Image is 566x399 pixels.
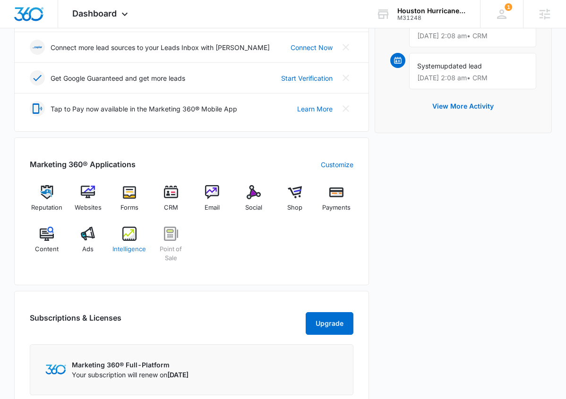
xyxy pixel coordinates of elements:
[417,75,528,81] p: [DATE] 2:08 am • CRM
[297,104,333,114] a: Learn More
[397,7,466,15] div: account name
[423,95,503,118] button: View More Activity
[30,312,121,331] h2: Subscriptions & Licenses
[45,365,66,374] img: Marketing 360 Logo
[245,203,262,212] span: Social
[505,3,512,11] span: 1
[319,185,353,219] a: Payments
[278,185,312,219] a: Shop
[167,371,189,379] span: [DATE]
[505,3,512,11] div: notifications count
[417,33,528,39] p: [DATE] 2:08 am • CRM
[195,185,229,219] a: Email
[30,159,136,170] h2: Marketing 360® Applications
[35,245,59,254] span: Content
[112,245,146,254] span: Intelligence
[71,227,105,270] a: Ads
[287,203,302,212] span: Shop
[281,73,333,83] a: Start Verification
[164,203,178,212] span: CRM
[291,42,333,52] a: Connect Now
[306,312,353,335] button: Upgrade
[112,227,146,270] a: Intelligence
[30,227,64,270] a: Content
[75,203,102,212] span: Websites
[112,185,146,219] a: Forms
[31,203,62,212] span: Reputation
[154,245,188,263] span: Point of Sale
[338,40,353,55] button: Close
[154,227,188,270] a: Point of Sale
[51,42,270,52] p: Connect more lead sources to your Leads Inbox with [PERSON_NAME]
[205,203,220,212] span: Email
[72,8,117,18] span: Dashboard
[72,370,189,380] p: Your subscription will renew on
[417,62,440,70] span: System
[51,104,237,114] p: Tap to Pay now available in the Marketing 360® Mobile App
[237,185,271,219] a: Social
[338,70,353,85] button: Close
[71,185,105,219] a: Websites
[338,101,353,116] button: Close
[30,185,64,219] a: Reputation
[120,203,138,212] span: Forms
[82,245,94,254] span: Ads
[321,160,353,170] a: Customize
[51,73,185,83] p: Get Google Guaranteed and get more leads
[440,62,482,70] span: updated lead
[72,360,189,370] p: Marketing 360® Full-Platform
[154,185,188,219] a: CRM
[397,15,466,21] div: account id
[322,203,351,212] span: Payments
